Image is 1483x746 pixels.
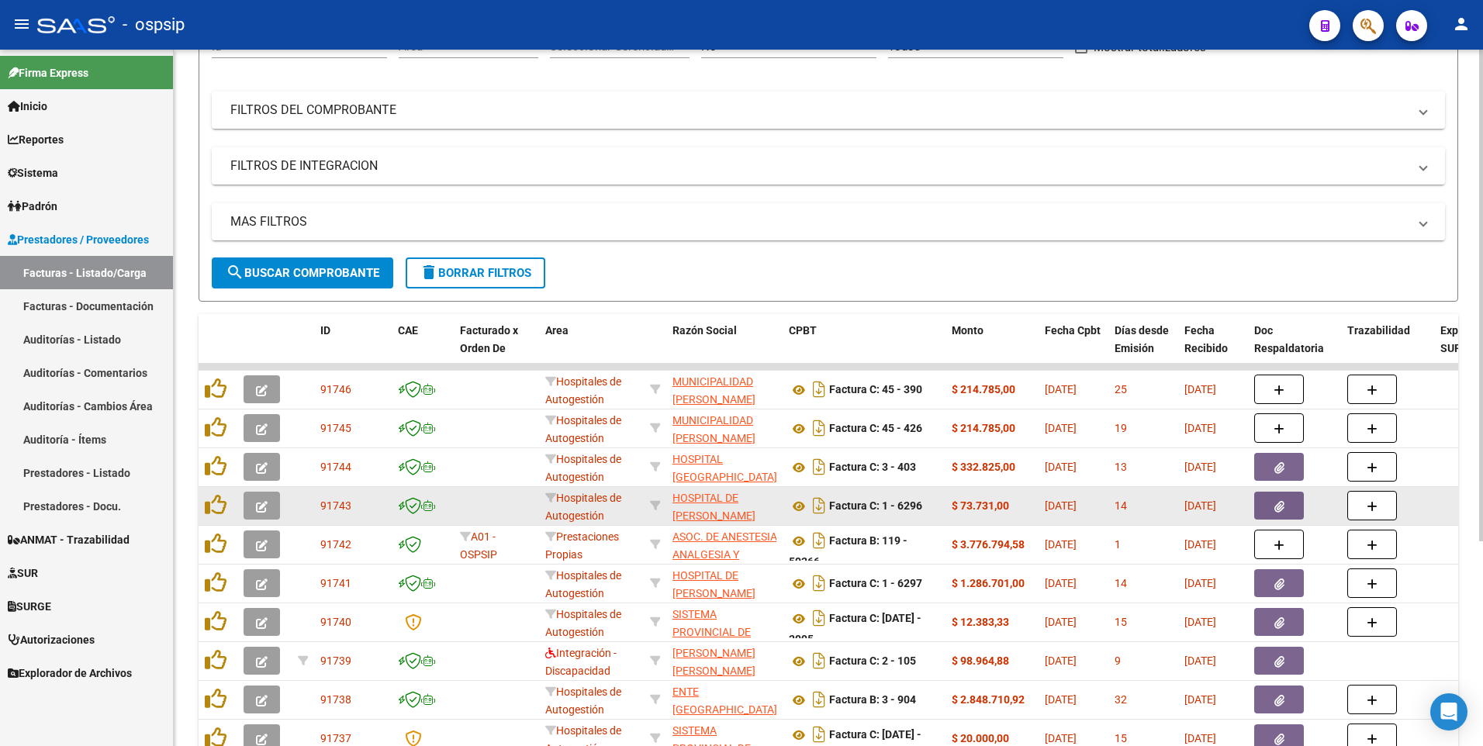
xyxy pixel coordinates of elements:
[8,665,132,682] span: Explorador de Archivos
[1184,422,1216,434] span: [DATE]
[1045,383,1077,395] span: [DATE]
[545,569,621,599] span: Hospitales de Autogestión
[952,732,1009,744] strong: $ 20.000,00
[420,263,438,281] mat-icon: delete
[545,647,617,677] span: Integración - Discapacidad
[1108,314,1178,382] datatable-header-cell: Días desde Emisión
[460,530,497,561] span: A01 - OSPSIP
[672,530,777,596] span: ASOC. DE ANESTESIA ANALGESIA Y REANIMACION DE [GEOGRAPHIC_DATA]
[230,157,1408,174] mat-panel-title: FILTROS DE INTEGRACION
[1184,693,1216,706] span: [DATE]
[952,538,1025,551] strong: $ 3.776.794,58
[226,263,244,281] mat-icon: search
[789,535,907,568] strong: Factura B: 119 - 59266
[672,489,776,522] div: 30715080156
[809,416,829,440] i: Descargar documento
[952,616,1009,628] strong: $ 12.383,33
[8,231,149,248] span: Prestadores / Proveedores
[829,461,916,474] strong: Factura C: 3 - 403
[829,384,922,396] strong: Factura C: 45 - 390
[952,577,1025,589] strong: $ 1.286.701,00
[809,648,829,673] i: Descargar documento
[1045,499,1077,512] span: [DATE]
[945,314,1039,382] datatable-header-cell: Monto
[314,314,392,382] datatable-header-cell: ID
[212,257,393,288] button: Buscar Comprobante
[1184,616,1216,628] span: [DATE]
[829,423,922,435] strong: Factura C: 45 - 426
[226,266,379,280] span: Buscar Comprobante
[8,131,64,148] span: Reportes
[672,644,776,677] div: 27376088125
[230,213,1408,230] mat-panel-title: MAS FILTROS
[8,198,57,215] span: Padrón
[320,654,351,667] span: 91739
[1178,314,1248,382] datatable-header-cell: Fecha Recibido
[672,608,751,656] span: SISTEMA PROVINCIAL DE SALUD
[789,324,817,337] span: CPBT
[1045,732,1077,744] span: [DATE]
[809,606,829,630] i: Descargar documento
[398,324,418,337] span: CAE
[672,683,776,716] div: 30718899326
[1115,383,1127,395] span: 25
[672,647,755,677] span: [PERSON_NAME] [PERSON_NAME]
[829,655,916,668] strong: Factura C: 2 - 105
[1184,654,1216,667] span: [DATE]
[1039,314,1108,382] datatable-header-cell: Fecha Cpbt
[952,383,1015,395] strong: $ 214.785,00
[8,631,95,648] span: Autorizaciones
[1115,499,1127,512] span: 14
[8,598,51,615] span: SURGE
[454,314,539,382] datatable-header-cell: Facturado x Orden De
[1115,422,1127,434] span: 19
[212,147,1445,185] mat-expansion-panel-header: FILTROS DE INTEGRACION
[1254,324,1324,354] span: Doc Respaldatoria
[1115,461,1127,473] span: 13
[8,164,58,181] span: Sistema
[8,98,47,115] span: Inicio
[420,266,531,280] span: Borrar Filtros
[1045,461,1077,473] span: [DATE]
[952,654,1009,667] strong: $ 98.964,88
[783,314,945,382] datatable-header-cell: CPBT
[672,373,776,406] div: 30999003156
[545,608,621,638] span: Hospitales de Autogestión
[1184,732,1216,744] span: [DATE]
[545,530,619,561] span: Prestaciones Propias
[320,499,351,512] span: 91743
[952,499,1009,512] strong: $ 73.731,00
[406,257,545,288] button: Borrar Filtros
[539,314,644,382] datatable-header-cell: Area
[672,412,776,444] div: 30999003156
[1045,538,1077,551] span: [DATE]
[1045,324,1101,337] span: Fecha Cpbt
[672,606,776,638] div: 30691822849
[1184,499,1216,512] span: [DATE]
[809,454,829,479] i: Descargar documento
[8,565,38,582] span: SUR
[1248,314,1341,382] datatable-header-cell: Doc Respaldatoria
[320,538,351,551] span: 91742
[829,500,922,513] strong: Factura C: 1 - 6296
[320,616,351,628] span: 91740
[1184,461,1216,473] span: [DATE]
[1115,538,1121,551] span: 1
[1341,314,1434,382] datatable-header-cell: Trazabilidad
[1115,616,1127,628] span: 15
[545,453,621,483] span: Hospitales de Autogestión
[1184,383,1216,395] span: [DATE]
[212,92,1445,129] mat-expansion-panel-header: FILTROS DEL COMPROBANTE
[672,569,769,688] span: HOSPITAL DE [PERSON_NAME] [PERSON_NAME] SERVICIO DE ATENCION MEDICA INTEGRAL PARA LA COMUNIDAD
[952,461,1015,473] strong: $ 332.825,00
[1045,422,1077,434] span: [DATE]
[829,578,922,590] strong: Factura C: 1 - 6297
[8,531,130,548] span: ANMAT - Trazabilidad
[545,324,569,337] span: Area
[320,693,351,706] span: 91738
[1115,654,1121,667] span: 9
[1045,693,1077,706] span: [DATE]
[320,324,330,337] span: ID
[320,383,351,395] span: 91746
[672,451,776,483] div: 30673865344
